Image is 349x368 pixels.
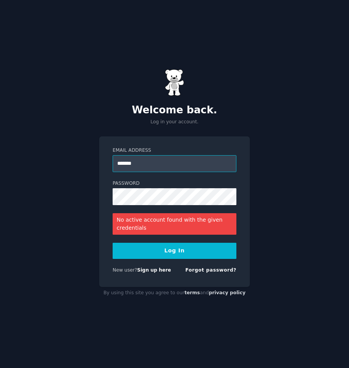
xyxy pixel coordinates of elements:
p: Log in your account. [99,119,250,126]
a: privacy policy [209,290,246,295]
a: Forgot password? [185,267,236,273]
h2: Welcome back. [99,104,250,116]
label: Password [113,180,236,187]
span: New user? [113,267,137,273]
button: Log In [113,243,236,259]
a: terms [184,290,200,295]
div: No active account found with the given credentials [113,213,236,235]
img: Gummy Bear [165,69,184,96]
a: Sign up here [137,267,171,273]
label: Email Address [113,147,236,154]
div: By using this site you agree to our and [99,287,250,299]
